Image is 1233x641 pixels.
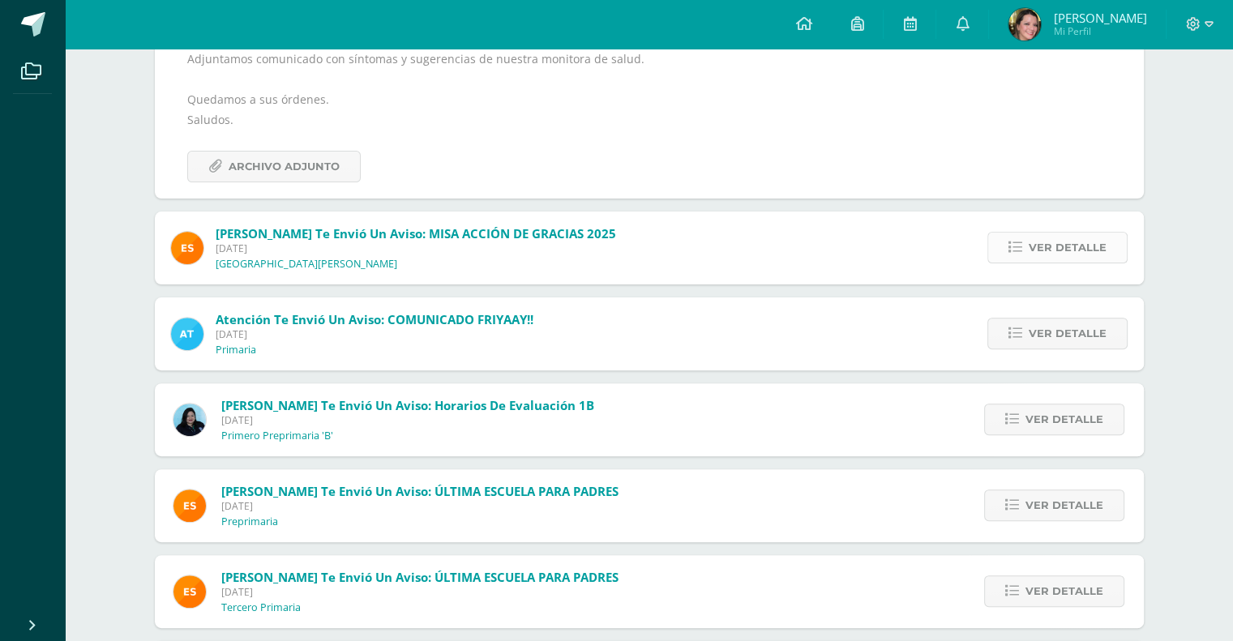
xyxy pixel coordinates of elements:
[173,404,206,436] img: 0ec1db5f62156b052767e68aebe352a6.png
[1025,404,1103,434] span: Ver detalle
[221,483,619,499] span: [PERSON_NAME] te envió un aviso: ÚLTIMA ESCUELA PARA PADRES
[1029,233,1107,263] span: Ver detalle
[1053,24,1146,38] span: Mi Perfil
[187,151,361,182] a: Archivo Adjunto
[221,499,619,513] span: [DATE]
[221,601,301,614] p: Tercero Primaria
[173,489,206,522] img: 4ba0fbdb24318f1bbd103ebd070f4524.png
[216,327,533,341] span: [DATE]
[1008,8,1041,41] img: ed9df393e7705bac491ebdbe7562c964.png
[221,413,594,427] span: [DATE]
[216,241,616,255] span: [DATE]
[221,397,594,413] span: [PERSON_NAME] te envió un aviso: Horarios de Evaluación 1B
[216,311,533,327] span: Atención te envió un aviso: COMUNICADO FRIYAAY!!
[229,152,340,182] span: Archivo Adjunto
[1029,318,1107,348] span: Ver detalle
[221,585,619,599] span: [DATE]
[221,429,333,442] p: Primero Preprimaria 'B'
[216,344,256,357] p: Primaria
[171,318,203,350] img: 9fc725f787f6a993fc92a288b7a8b70c.png
[216,258,397,271] p: [GEOGRAPHIC_DATA][PERSON_NAME]
[1025,490,1103,520] span: Ver detalle
[1025,576,1103,606] span: Ver detalle
[1053,10,1146,26] span: [PERSON_NAME]
[221,515,278,528] p: Preprimaria
[171,232,203,264] img: 4ba0fbdb24318f1bbd103ebd070f4524.png
[221,569,619,585] span: [PERSON_NAME] te envió un aviso: ÚLTIMA ESCUELA PARA PADRES
[173,575,206,608] img: 4ba0fbdb24318f1bbd103ebd070f4524.png
[216,225,616,241] span: [PERSON_NAME] te envió un aviso: MISA ACCIÓN DE GRACIAS 2025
